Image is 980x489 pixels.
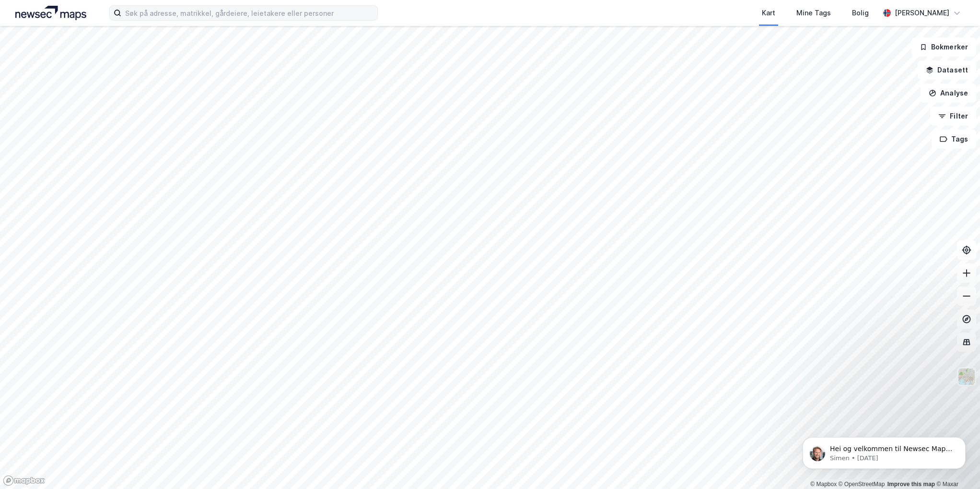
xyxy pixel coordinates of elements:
[762,7,775,19] div: Kart
[15,6,86,20] img: logo.a4113a55bc3d86da70a041830d287a7e.svg
[796,7,831,19] div: Mine Tags
[895,7,949,19] div: [PERSON_NAME]
[121,6,377,20] input: Søk på adresse, matrikkel, gårdeiere, leietakere eller personer
[788,417,980,484] iframe: Intercom notifications message
[852,7,869,19] div: Bolig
